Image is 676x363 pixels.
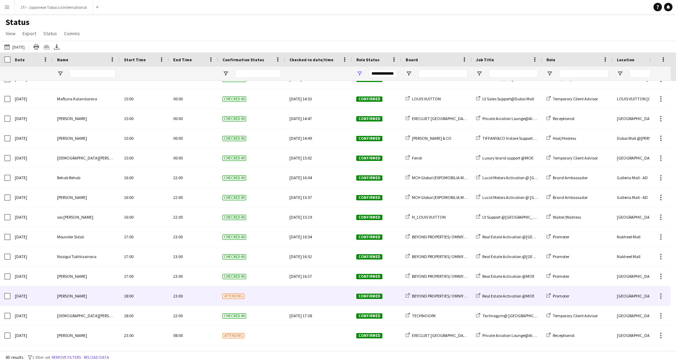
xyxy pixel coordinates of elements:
[476,333,572,338] a: Private Aviation Lounge@Al [GEOGRAPHIC_DATA]
[412,175,530,180] span: MCH Global (EXPOMOBILIA MCH GLOBAL ME LIVE MARKETING LLC)
[120,168,169,187] div: 16:00
[412,136,451,141] span: [PERSON_NAME] & CO
[120,326,169,345] div: 23:00
[482,175,569,180] span: Lucid Motors Activation @ [GEOGRAPHIC_DATA]
[406,214,446,220] a: H_LOUIS VUITTON
[289,207,348,227] div: [DATE] 15:19
[546,293,569,299] a: Promoter
[169,267,218,286] div: 23:00
[356,57,380,62] span: Role Status
[553,293,569,299] span: Promoter
[356,234,382,240] span: Confirmed
[406,195,530,200] a: MCH Global (EXPOMOBILIA MCH GLOBAL ME LIVE MARKETING LLC)
[546,57,555,62] span: Role
[476,195,569,200] a: Lucid Motors Activation @ [GEOGRAPHIC_DATA]
[169,89,218,108] div: 00:00
[546,136,576,141] a: Host/Hostess
[406,155,422,161] a: Fendi
[289,188,348,207] div: [DATE] 15:57
[223,294,244,299] span: Attending
[546,96,598,101] a: Temporary Client Advisor
[169,306,218,325] div: 22:00
[57,70,63,77] button: Open Filter Menu
[169,207,218,227] div: 22:00
[169,109,218,128] div: 00:00
[120,148,169,168] div: 15:00
[356,274,382,279] span: Confirmed
[20,29,39,38] a: Export
[32,355,50,360] span: 1 filter set
[289,148,348,168] div: [DATE] 15:02
[223,234,246,240] span: Checked-in
[223,116,246,121] span: Checked-in
[482,136,576,141] span: TIFFANY&CO Instore Support@ [GEOGRAPHIC_DATA]
[412,214,446,220] span: H_LOUIS VUITTON
[476,274,534,279] a: Real Estate Activation @MOE
[546,313,598,318] a: Temporary Client Advisor
[52,43,61,51] app-action-btn: Export XLSX
[482,155,533,161] span: Luxury brand support @MOE
[57,96,97,101] span: Maftuna Kalandarova
[120,286,169,306] div: 18:00
[356,294,382,299] span: Confirmed
[11,227,53,246] div: [DATE]
[15,57,25,62] span: Date
[356,156,382,161] span: Confirmed
[412,155,422,161] span: Fendi
[476,136,576,141] a: TIFFANY&CO Instore Support@ [GEOGRAPHIC_DATA]
[356,254,382,259] span: Confirmed
[356,175,382,181] span: Confirmed
[223,70,229,77] button: Open Filter Menu
[476,96,534,101] a: LV Sales Support@Dubai Mall
[546,116,575,121] a: Receptionist
[553,254,569,259] span: Promoter
[476,293,534,299] a: Real Estate Activation @MOE
[289,109,348,128] div: [DATE] 14:47
[553,175,588,180] span: Brand Ambassador
[546,274,569,279] a: Promoter
[3,29,18,38] a: View
[70,69,115,78] input: Name Filter Input
[120,129,169,148] div: 15:00
[476,254,565,259] a: Real Estate Activation @[GEOGRAPHIC_DATA]
[406,333,469,338] a: EXECUJET [GEOGRAPHIC_DATA]
[356,195,382,200] span: Confirmed
[356,136,382,141] span: Confirmed
[223,254,246,259] span: Checked-in
[406,175,530,180] a: MCH Global (EXPOMOBILIA MCH GLOBAL ME LIVE MARKETING LLC)
[476,155,533,161] a: Luxury brand support @MOE
[11,267,53,286] div: [DATE]
[482,116,572,121] span: Private Aviation Lounge@Al [GEOGRAPHIC_DATA]
[546,155,598,161] a: Temporary Client Advisor
[412,293,468,299] span: BEYOND PROPERTIES/ OMNIYAT
[57,175,80,180] span: Rehab Rehab
[223,215,246,220] span: Checked-in
[169,326,218,345] div: 08:00
[553,116,575,121] span: Receptionist
[57,136,87,141] span: [PERSON_NAME]
[173,57,192,62] span: End Time
[553,136,576,141] span: Host/Hostess
[169,247,218,266] div: 23:00
[14,0,93,14] button: JTI - Japanese Tabacco International
[289,227,348,246] div: [DATE] 16:54
[406,293,468,299] a: BEYOND PROPERTIES/ OMNIYAT
[356,96,382,102] span: Confirmed
[482,313,547,318] span: Technogym@ [GEOGRAPHIC_DATA]
[553,274,569,279] span: Promoter
[546,175,588,180] a: Brand Ambassador
[169,188,218,207] div: 22:00
[223,156,246,161] span: Checked-in
[289,306,348,325] div: [DATE] 17:38
[482,254,565,259] span: Real Estate Activation @[GEOGRAPHIC_DATA]
[169,148,218,168] div: 00:00
[482,234,565,239] span: Real Estate Activation @[GEOGRAPHIC_DATA]
[356,333,382,338] span: Confirmed
[11,109,53,128] div: [DATE]
[482,333,572,338] span: Private Aviation Lounge@Al [GEOGRAPHIC_DATA]
[476,57,494,62] span: Job Title
[289,168,348,187] div: [DATE] 16:04
[546,333,575,338] a: Receptionist
[223,195,246,200] span: Checked-in
[553,234,569,239] span: Promoter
